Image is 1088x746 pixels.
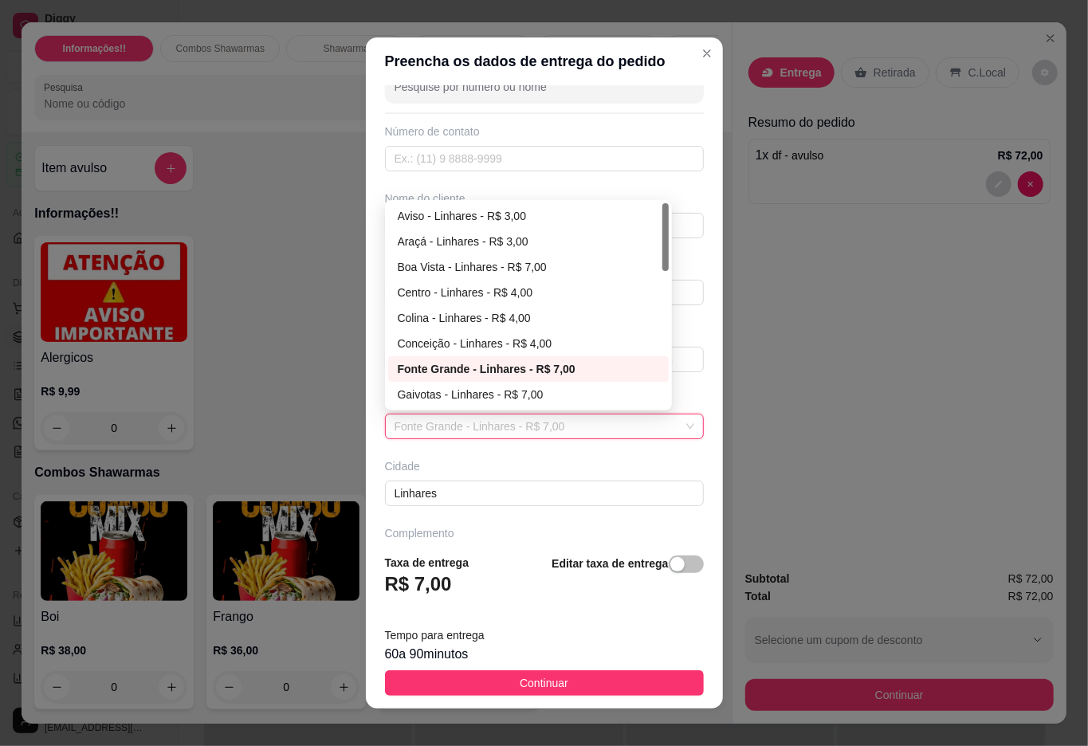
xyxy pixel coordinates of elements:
button: Close [694,41,720,66]
div: Colina - Linhares - R$ 4,00 [398,309,659,327]
strong: Taxa de entrega [385,556,469,569]
span: Continuar [520,674,568,692]
div: Colina - Linhares - R$ 4,00 [388,305,669,331]
div: Aviso - Linhares - R$ 3,00 [398,207,659,225]
button: Continuar [385,670,704,696]
div: Fonte Grande - Linhares - R$ 7,00 [388,356,669,382]
div: Gaivotas - Linhares - R$ 7,00 [388,382,669,407]
div: Cidade [385,458,704,474]
div: Aviso - Linhares - R$ 3,00 [388,203,669,229]
input: Ex.: (11) 9 8888-9999 [385,146,704,171]
div: Fonte Grande - Linhares - R$ 7,00 [398,360,659,378]
div: Nome do cliente [385,190,704,206]
div: Conceição - Linhares - R$ 4,00 [398,335,659,352]
header: Preencha os dados de entrega do pedido [366,37,723,85]
div: Centro - Linhares - R$ 4,00 [388,280,669,305]
div: Gaivotas - Linhares - R$ 7,00 [398,386,659,403]
strong: Editar taxa de entrega [552,557,668,570]
div: Número de contato [385,124,704,139]
div: Araçá - Linhares - R$ 3,00 [388,229,669,254]
h3: R$ 7,00 [385,571,452,597]
div: Centro - Linhares - R$ 4,00 [398,284,659,301]
span: Fonte Grande - Linhares - R$ 7,00 [395,414,694,438]
div: Boa Vista - Linhares - R$ 7,00 [388,254,669,280]
div: 60 a 90 minutos [385,645,704,664]
div: Araçá - Linhares - R$ 3,00 [398,233,659,250]
div: Conceição - Linhares - R$ 4,00 [388,331,669,356]
input: Busque pelo cliente [395,79,650,95]
input: Ex.: Santo André [385,481,704,506]
span: Tempo para entrega [385,629,485,642]
div: Boa Vista - Linhares - R$ 7,00 [398,258,659,276]
div: Complemento [385,525,704,541]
